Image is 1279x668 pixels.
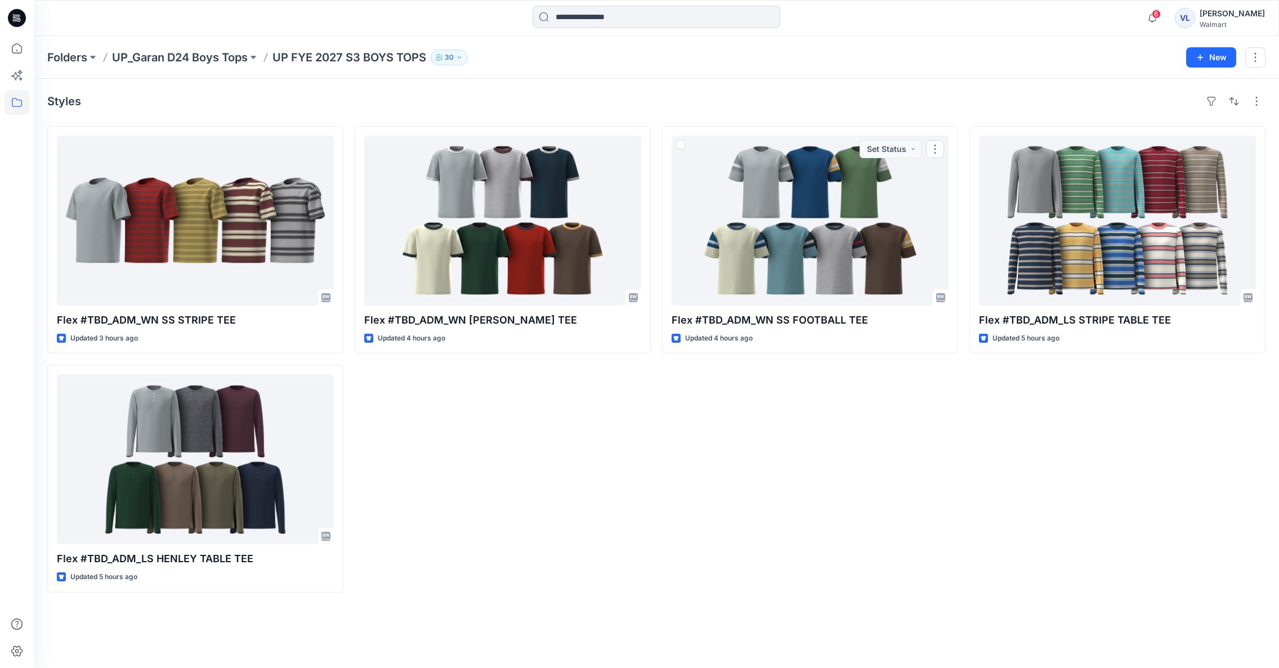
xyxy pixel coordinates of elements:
[272,50,426,65] p: UP FYE 2027 S3 BOYS TOPS
[70,333,138,344] p: Updated 3 hours ago
[672,312,949,328] p: Flex #TBD_ADM_WN SS FOOTBALL TEE
[57,136,334,306] a: Flex #TBD_ADM_WN SS STRIPE TEE
[57,374,334,544] a: Flex #TBD_ADM_LS HENLEY TABLE TEE
[378,333,445,344] p: Updated 4 hours ago
[112,50,248,65] a: UP_Garan D24 Boys Tops
[70,571,137,583] p: Updated 5 hours ago
[1152,10,1161,19] span: 6
[47,95,81,108] h4: Styles
[57,551,334,567] p: Flex #TBD_ADM_LS HENLEY TABLE TEE
[672,136,949,306] a: Flex #TBD_ADM_WN SS FOOTBALL TEE
[47,50,87,65] a: Folders
[1186,47,1236,68] button: New
[979,312,1256,328] p: Flex #TBD_ADM_LS STRIPE TABLE TEE
[685,333,753,344] p: Updated 4 hours ago
[979,136,1256,306] a: Flex #TBD_ADM_LS STRIPE TABLE TEE
[1200,7,1265,20] div: [PERSON_NAME]
[1200,20,1265,29] div: Walmart
[57,312,334,328] p: Flex #TBD_ADM_WN SS STRIPE TEE
[992,333,1059,344] p: Updated 5 hours ago
[364,312,641,328] p: Flex #TBD_ADM_WN [PERSON_NAME] TEE
[431,50,468,65] button: 30
[1175,8,1195,28] div: VL
[364,136,641,306] a: Flex #TBD_ADM_WN SS RINGER TEE
[445,51,454,64] p: 30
